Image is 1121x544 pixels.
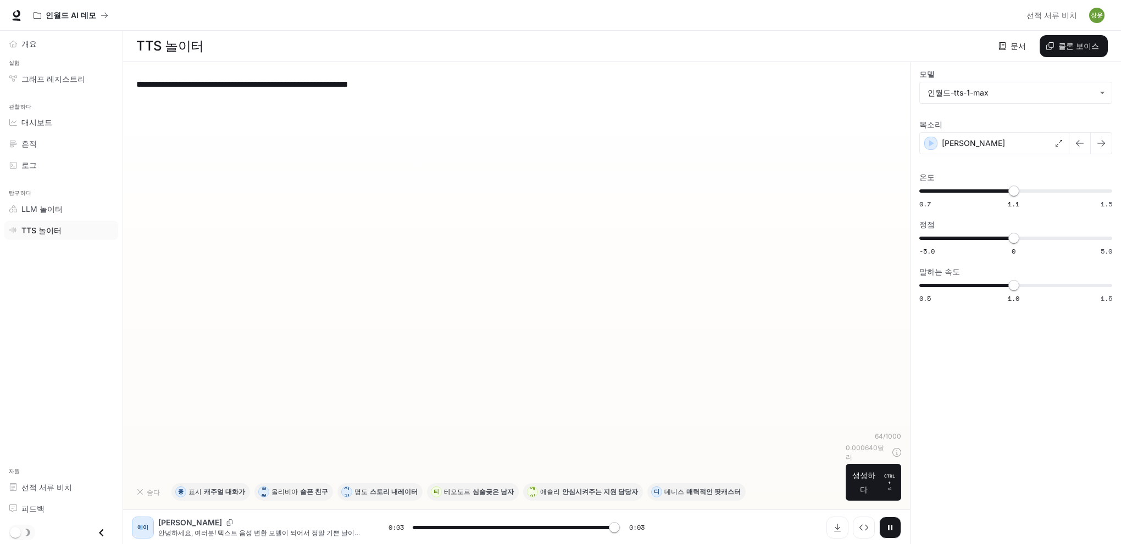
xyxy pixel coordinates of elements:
font: 모델 [919,69,935,78]
img: 사용자 아바타 [1089,8,1105,23]
button: 오디오 다운로드 [826,517,848,539]
font: 정점 [919,220,935,229]
a: 그래프 레지스트리 [4,69,118,88]
a: 선적 서류 비치 [4,478,118,497]
font: 티 [434,488,439,495]
font: 0:03 [629,523,645,532]
font: 피드백 [21,504,45,513]
font: 선적 서류 비치 [1026,10,1077,20]
font: 0.000640 [846,444,878,452]
font: 0:03 [389,523,404,532]
a: 문서 [996,35,1031,57]
a: TTS 놀이터 [4,221,118,240]
font: 안심시켜주는 지원 담당자 [562,487,638,496]
span: 다크 모드 토글 [10,526,21,538]
font: 1000 [885,432,901,440]
font: 테오도르 [444,487,470,496]
font: 표시 [188,487,202,496]
font: 0 [1012,246,1015,256]
a: 피드백 [4,499,118,518]
font: [PERSON_NAME] [942,138,1005,148]
font: 애슐리 [540,487,560,496]
button: 영형올리비아슬픈 친구 [254,483,333,501]
font: 1.0 [1008,294,1019,303]
button: 서랍을 닫으세요 [89,521,114,544]
font: 1.1 [1008,199,1019,209]
a: 대시보드 [4,113,118,132]
a: 로그 [4,155,118,175]
button: 에이애슐리안심시켜주는 지원 담당자 [523,483,643,501]
font: 0.7 [919,199,931,209]
button: 사용자 아바타 [1086,4,1108,26]
font: 클론 보이스 [1058,41,1099,51]
font: -5.0 [919,246,935,256]
font: 캐주얼 대화가 [204,487,245,496]
font: CTRL + [884,473,895,485]
font: 로그 [21,160,37,170]
a: 선적 서류 비치 [1022,4,1081,26]
font: TTS 놀이터 [136,38,204,54]
font: TTS 놀이터 [21,226,62,235]
button: 디데니스매력적인 팟캐스터 [647,483,746,501]
font: 명도 [354,487,368,496]
font: 올리비아 [271,487,298,496]
button: 클론 보이스 [1040,35,1108,57]
font: 데니스 [664,487,684,496]
div: 인월드-tts-1-max [920,82,1112,103]
font: 생성하다 [852,470,875,493]
button: 생성하다CTRL +⏎ [846,464,901,501]
a: 개요 [4,34,118,53]
button: 시간명도스토리 내레이터 [337,483,423,501]
font: 그래프 레지스트리 [21,74,85,83]
font: 중 [178,488,184,495]
font: 0.5 [919,294,931,303]
font: ⏎ [887,486,891,491]
font: 인월드 AI 데모 [46,10,96,20]
font: 온도 [919,172,935,182]
font: 1.5 [1101,294,1112,303]
font: 실험 [9,59,20,66]
font: 매력적인 팟캐스터 [686,487,741,496]
font: 관찰하다 [9,103,32,110]
font: 에이 [137,524,148,530]
font: 5.0 [1101,246,1112,256]
font: 말하는 속도 [919,267,960,276]
font: 개요 [21,39,37,48]
font: 흔적 [21,139,37,148]
a: 흔적 [4,134,118,153]
font: 1.5 [1101,199,1112,209]
font: 디 [654,488,659,495]
button: 모든 작업 공간 [29,4,113,26]
font: 인월드-tts-1-max [928,88,989,97]
font: 스토리 내레이터 [370,487,418,496]
button: 음성 ID 복사 [222,519,237,526]
button: 티테오도르심술궂은 남자 [427,483,519,501]
button: 중표시캐주얼 대화가 [171,483,250,501]
font: [PERSON_NAME] [158,518,222,527]
font: / [883,432,885,440]
font: LLM 놀이터 [21,204,63,214]
font: 심술궂은 남자 [473,487,514,496]
button: 검사하다 [853,517,875,539]
font: 자원 [9,468,20,475]
font: 선적 서류 비치 [21,483,72,492]
button: 숨다 [132,483,167,501]
font: 64 [875,432,883,440]
font: 대시보드 [21,117,52,127]
font: 탐구하다 [9,189,32,197]
font: 숨다 [147,488,160,496]
font: 목소리 [919,120,942,129]
font: 슬픈 친구 [300,487,328,496]
a: LLM 놀이터 [4,199,118,218]
font: 문서 [1011,41,1026,51]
